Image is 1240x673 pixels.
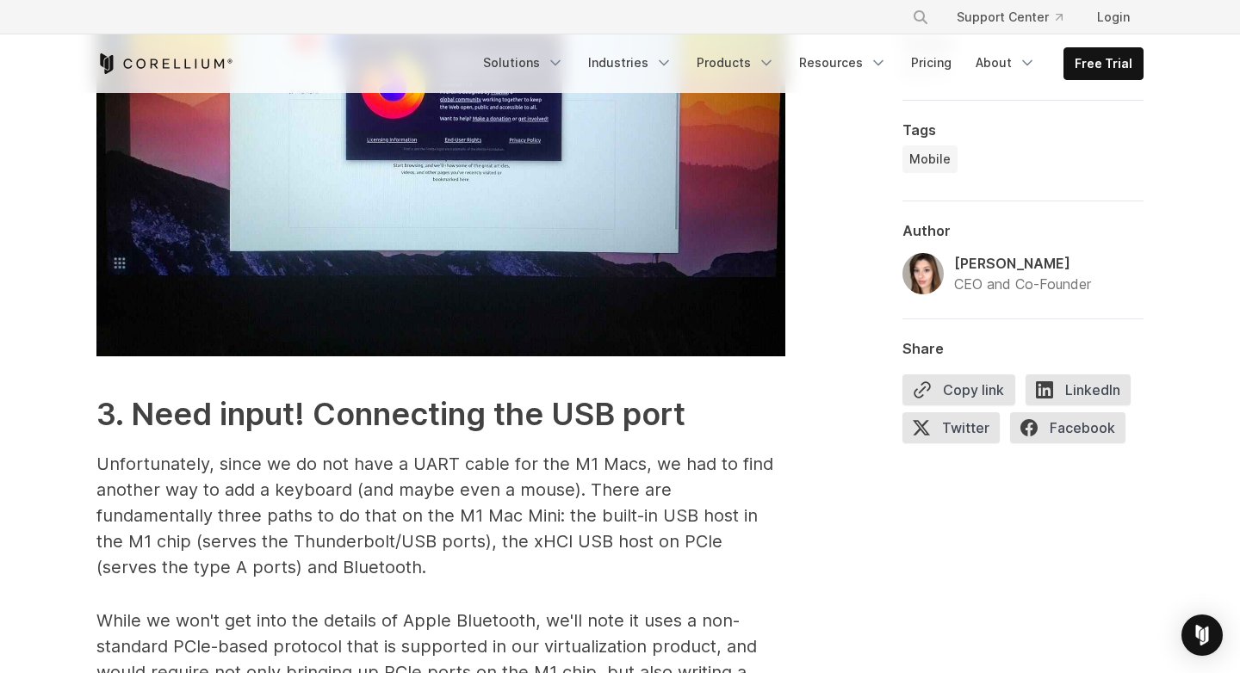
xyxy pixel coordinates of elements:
a: Solutions [473,47,574,78]
a: About [965,47,1046,78]
a: Pricing [901,47,962,78]
span: Mobile [909,151,951,168]
img: Amanda Gorton [902,253,944,294]
a: Login [1083,2,1144,33]
h2: 3. Need input! Connecting the USB port [96,391,785,437]
div: Navigation Menu [891,2,1144,33]
a: LinkedIn [1026,374,1141,412]
p: Unfortunately, since we do not have a UART cable for the M1 Macs, we had to find another way to a... [96,451,785,580]
span: Facebook [1010,412,1125,443]
div: [PERSON_NAME] [954,253,1091,274]
a: Industries [578,47,683,78]
div: Open Intercom Messenger [1181,614,1223,656]
div: CEO and Co-Founder [954,274,1091,294]
button: Copy link [902,374,1015,405]
a: Facebook [1010,412,1136,450]
a: Twitter [902,412,1010,450]
a: Products [686,47,785,78]
a: Mobile [902,145,958,173]
button: Search [905,2,936,33]
div: Tags [902,121,1144,139]
span: Twitter [902,412,1000,443]
span: LinkedIn [1026,374,1131,405]
a: Support Center [943,2,1076,33]
a: Free Trial [1064,48,1143,79]
a: Corellium Home [96,53,233,74]
div: Author [902,222,1144,239]
div: Navigation Menu [473,47,1144,80]
a: Resources [789,47,897,78]
div: Share [902,340,1144,357]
